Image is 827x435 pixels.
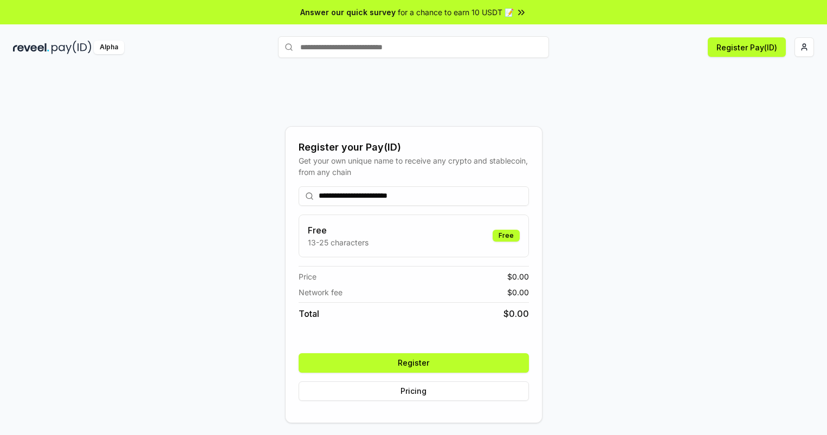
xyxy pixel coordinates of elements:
[503,307,529,320] span: $ 0.00
[299,155,529,178] div: Get your own unique name to receive any crypto and stablecoin, from any chain
[300,7,396,18] span: Answer our quick survey
[94,41,124,54] div: Alpha
[308,237,369,248] p: 13-25 characters
[708,37,786,57] button: Register Pay(ID)
[299,287,343,298] span: Network fee
[398,7,514,18] span: for a chance to earn 10 USDT 📝
[299,353,529,373] button: Register
[507,271,529,282] span: $ 0.00
[299,307,319,320] span: Total
[299,381,529,401] button: Pricing
[493,230,520,242] div: Free
[51,41,92,54] img: pay_id
[13,41,49,54] img: reveel_dark
[299,140,529,155] div: Register your Pay(ID)
[308,224,369,237] h3: Free
[507,287,529,298] span: $ 0.00
[299,271,316,282] span: Price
